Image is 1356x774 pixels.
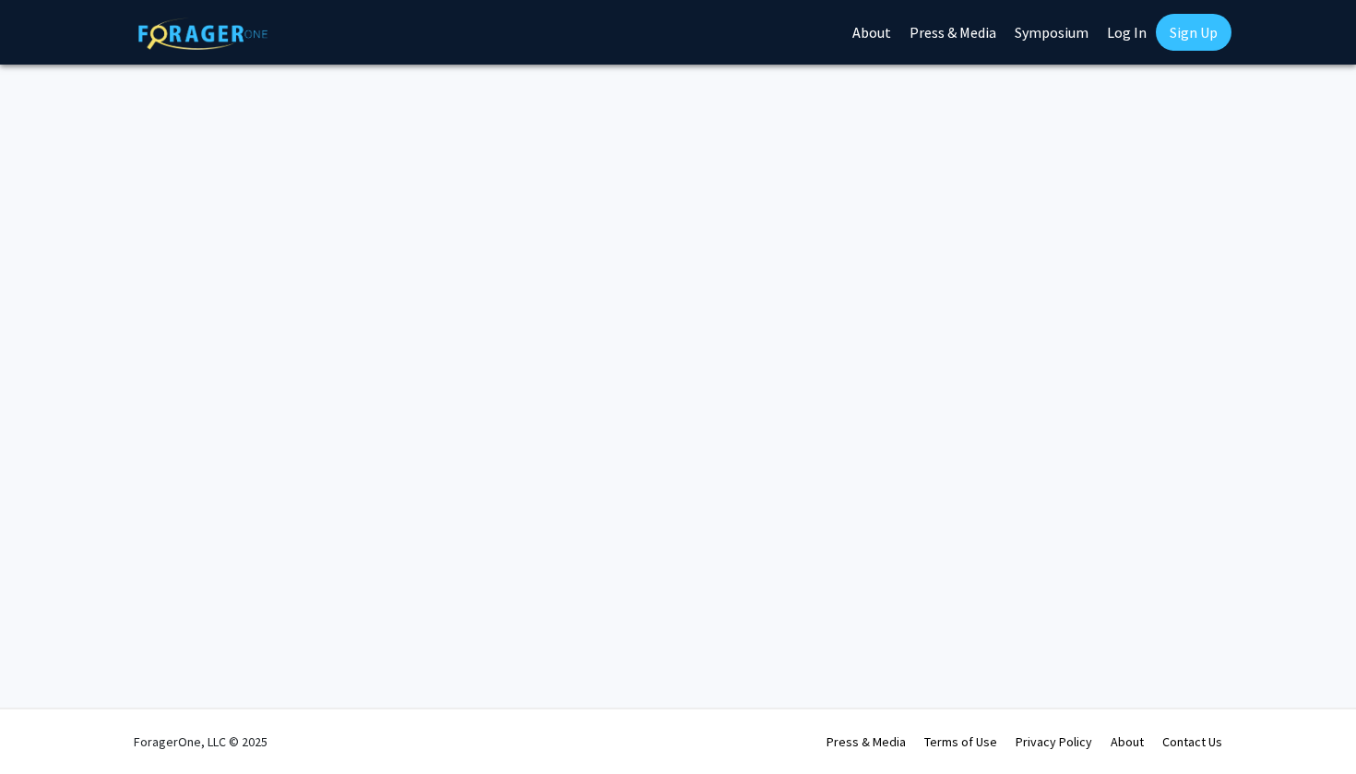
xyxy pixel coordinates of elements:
div: ForagerOne, LLC © 2025 [134,709,268,774]
img: ForagerOne Logo [138,18,268,50]
a: Contact Us [1162,733,1222,750]
a: Press & Media [827,733,906,750]
a: Sign Up [1156,14,1231,51]
a: Privacy Policy [1016,733,1092,750]
a: Terms of Use [924,733,997,750]
a: About [1111,733,1144,750]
